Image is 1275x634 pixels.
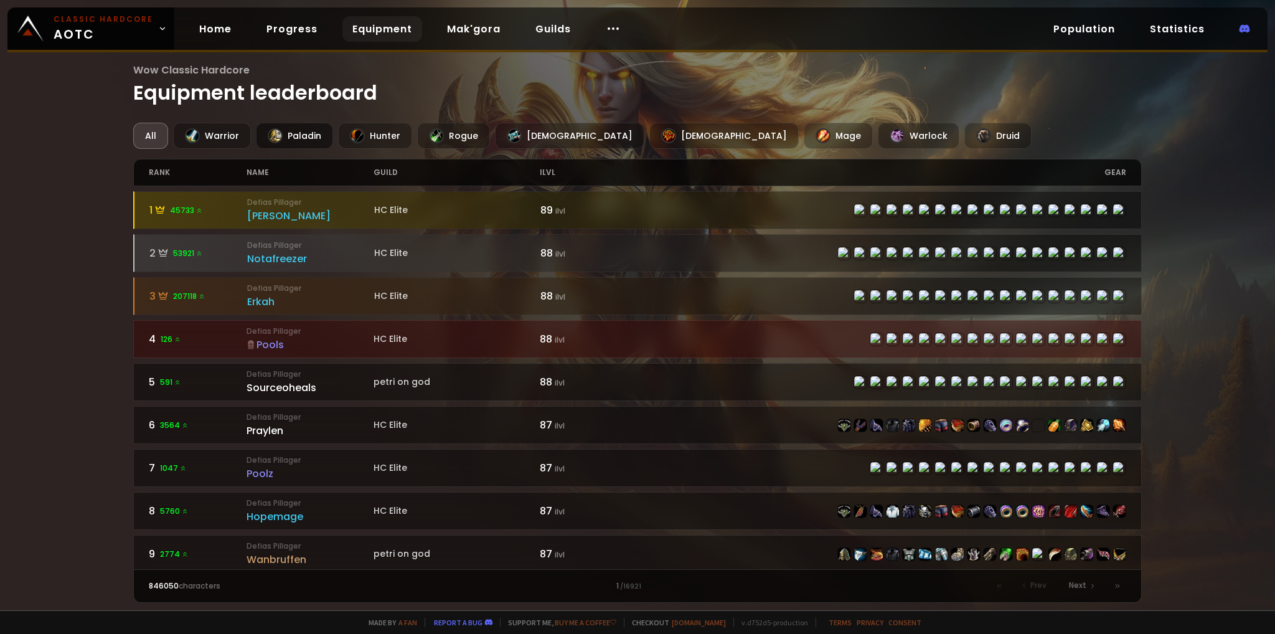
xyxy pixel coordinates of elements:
a: 3207118 Defias PillagerErkahHC Elite88 ilvlitem-22498item-23057item-22983item-17723item-22496item... [133,277,1141,315]
img: item-21331 [903,548,915,561]
span: AOTC [54,14,153,44]
div: 89 [540,202,638,218]
a: Consent [888,618,921,627]
a: Privacy [857,618,883,627]
div: Hopemage [247,509,374,524]
img: item-21712 [854,419,867,432]
span: 591 [160,377,181,388]
div: 4 [149,331,247,347]
img: item-6795 [887,505,899,518]
div: HC Elite [374,461,540,475]
a: a fan [398,618,417,627]
span: 45733 [170,205,203,216]
div: Warlock [878,123,959,149]
a: 71047 Defias PillagerPoolzHC Elite87 ilvlitem-22506item-22943item-22507item-22504item-22510item-2... [133,449,1141,487]
div: Paladin [256,123,333,149]
div: Druid [964,123,1032,149]
div: HC Elite [374,204,540,217]
span: v. d752d5 - production [733,618,808,627]
a: Terms [829,618,852,627]
img: item-21608 [854,505,867,518]
img: item-22518 [919,419,931,432]
div: 9 [149,546,247,562]
div: 87 [540,417,637,433]
div: 87 [540,546,637,562]
span: 3564 [160,420,189,431]
span: Made by [361,618,417,627]
img: item-22501 [984,505,996,518]
img: item-22499 [870,505,883,518]
small: ilvl [555,377,565,388]
a: 5591 Defias PillagerSourceohealspetri on god88 ilvlitem-22514item-21712item-22515item-4336item-22... [133,363,1141,401]
div: Erkah [247,294,374,310]
div: All [133,123,168,149]
a: Population [1043,16,1125,42]
small: ilvl [555,549,565,560]
img: item-22820 [1113,505,1126,518]
a: Classic HardcoreAOTC [7,7,174,50]
small: ilvl [555,420,565,431]
div: HC Elite [374,247,540,260]
div: Sourceoheals [247,380,374,395]
img: item-22497 [935,505,948,518]
h1: Equipment leaderboard [133,62,1141,108]
small: Defias Pillager [247,283,374,294]
a: 92774 Defias PillagerWanbruffenpetri on god87 ilvlitem-22418item-18404item-21330item-11840item-21... [133,535,1141,573]
img: item-18404 [854,548,867,561]
img: item-21583 [1065,419,1077,432]
div: [DEMOGRAPHIC_DATA] [649,123,799,149]
span: Checkout [624,618,726,627]
small: Classic Hardcore [54,14,153,25]
div: ilvl [540,159,637,186]
small: Defias Pillager [247,541,374,552]
img: item-11840 [887,548,899,561]
img: item-22807 [1081,505,1093,518]
div: Wanbruffen [247,552,374,567]
div: 88 [540,331,637,347]
div: 8 [149,503,247,519]
span: Next [1069,580,1086,591]
img: item-22517 [984,419,996,432]
div: Warrior [173,123,251,149]
div: 87 [540,460,637,476]
small: Defias Pillager [247,240,374,251]
div: HC Elite [374,333,540,346]
img: item-22512 [903,419,915,432]
a: Report a bug [434,618,482,627]
img: item-22519 [967,419,980,432]
div: 1 [393,580,882,592]
small: Defias Pillager [247,326,374,337]
a: 145733 Defias Pillager[PERSON_NAME]HC Elite89 ilvlitem-22498item-23057item-22499item-4335item-224... [133,191,1141,229]
span: 1047 [160,463,187,474]
img: item-21598 [919,548,931,561]
img: item-22516 [951,419,964,432]
div: Hunter [338,123,412,149]
div: [DEMOGRAPHIC_DATA] [495,123,644,149]
img: item-19406 [1048,548,1061,561]
a: Progress [256,16,327,42]
small: Defias Pillager [247,369,374,380]
img: item-22939 [1000,419,1012,432]
img: item-21205 [1016,548,1028,561]
small: Defias Pillager [247,412,374,423]
img: item-3427 [887,419,899,432]
a: Equipment [342,16,422,42]
small: Defias Pillager [247,455,374,466]
img: item-22420 [951,548,964,561]
img: item-22804 [1081,548,1093,561]
img: item-22496 [903,505,915,518]
small: ilvl [555,206,565,216]
div: 1 [149,202,247,218]
img: item-22500 [951,505,964,518]
div: 5 [149,374,247,390]
span: Support me, [500,618,616,627]
img: item-22514 [838,419,850,432]
small: ilvl [555,506,565,517]
span: 207118 [173,291,205,302]
img: item-23048 [1097,419,1109,432]
img: item-22942 [1081,419,1093,432]
img: item-19432 [1000,548,1012,561]
img: item-21332 [935,548,948,561]
div: name [247,159,374,186]
div: Pools [247,337,374,352]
